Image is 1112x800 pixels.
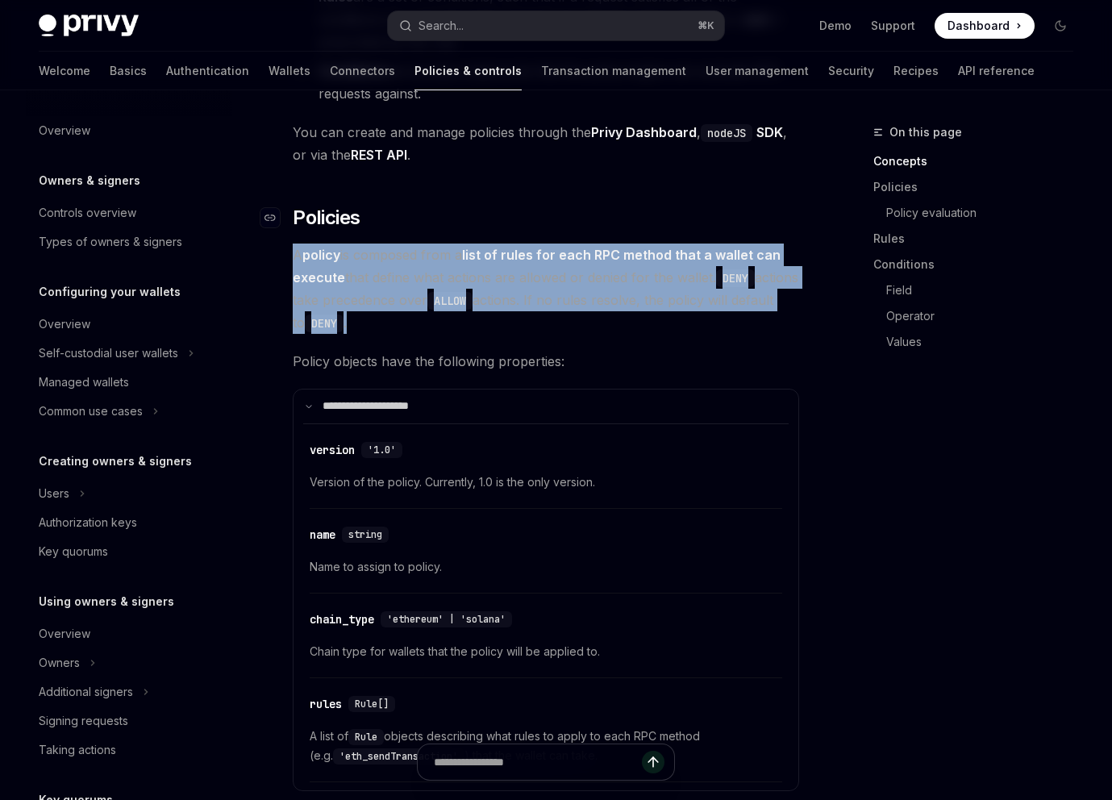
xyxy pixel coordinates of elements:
a: Field [873,277,1086,303]
button: Open search [388,11,724,40]
div: Users [39,484,69,503]
a: Concepts [873,148,1086,174]
a: Taking actions [26,735,232,765]
a: Demo [819,18,852,34]
h5: Owners & signers [39,171,140,190]
span: You can create and manage policies through the , , or via the . [293,121,799,166]
div: chain_type [310,611,374,627]
a: Policies & controls [414,52,522,90]
img: dark logo [39,15,139,37]
span: On this page [889,123,962,142]
div: Taking actions [39,740,116,760]
a: Values [873,329,1086,355]
span: 'ethereum' | 'solana' [387,613,506,626]
a: Authorization keys [26,508,232,537]
a: Wallets [269,52,310,90]
span: string [348,528,382,541]
a: SDK [756,124,783,141]
span: ⌘ K [698,19,714,32]
button: Toggle Users section [26,479,232,508]
strong: policy [302,247,340,263]
button: Send message [642,751,664,773]
a: Navigate to header [260,205,293,231]
span: Rule[] [355,698,389,710]
div: Search... [419,16,464,35]
div: name [310,527,335,543]
strong: list of rules for each RPC method that a wallet can execute [293,247,781,285]
a: Policy evaluation [873,200,1086,226]
div: Common use cases [39,402,143,421]
button: Toggle Owners section [26,648,232,677]
h5: Configuring your wallets [39,282,181,302]
a: Security [828,52,874,90]
h5: Using owners & signers [39,592,174,611]
code: DENY [716,269,755,287]
a: Dashboard [935,13,1035,39]
button: Toggle dark mode [1047,13,1073,39]
div: Overview [39,121,90,140]
a: Recipes [893,52,939,90]
div: Overview [39,624,90,644]
span: Version of the policy. Currently, 1.0 is the only version. [310,473,782,492]
div: rules [310,696,342,712]
h5: Creating owners & signers [39,452,192,471]
code: ALLOW [427,292,473,310]
div: Self-custodial user wallets [39,344,178,363]
a: Conditions [873,252,1086,277]
div: version [310,442,355,458]
button: Toggle Self-custodial user wallets section [26,339,232,368]
a: Transaction management [541,52,686,90]
a: Signing requests [26,706,232,735]
span: '1.0' [368,444,396,456]
span: A list of objects describing what rules to apply to each RPC method (e.g. ) that the wallet can t... [310,727,782,765]
a: Managed wallets [26,368,232,397]
div: Managed wallets [39,373,129,392]
a: Basics [110,52,147,90]
div: Key quorums [39,542,108,561]
button: Toggle Additional signers section [26,677,232,706]
span: Policy objects have the following properties: [293,350,799,373]
a: Policies [873,174,1086,200]
a: REST API [351,147,407,164]
div: Controls overview [39,203,136,223]
div: Types of owners & signers [39,232,182,252]
code: DENY [305,315,344,332]
input: Ask a question... [434,744,642,780]
a: Welcome [39,52,90,90]
div: Additional signers [39,682,133,702]
a: Support [871,18,915,34]
span: A is composed from a that define what actions are allowed or denied for the wallet. actions take ... [293,244,799,334]
a: Rules [873,226,1086,252]
a: Key quorums [26,537,232,566]
span: Chain type for wallets that the policy will be applied to. [310,642,782,661]
a: Authentication [166,52,249,90]
a: Connectors [330,52,395,90]
code: nodeJS [701,124,752,142]
a: User management [706,52,809,90]
button: Toggle Common use cases section [26,397,232,426]
span: Policies [293,205,360,231]
a: Controls overview [26,198,232,227]
span: Dashboard [947,18,1010,34]
div: Overview [39,315,90,334]
a: Overview [26,116,232,145]
div: Signing requests [39,711,128,731]
div: Authorization keys [39,513,137,532]
a: Privy Dashboard [591,124,697,141]
span: Name to assign to policy. [310,557,782,577]
div: Owners [39,653,80,673]
code: Rule [348,729,384,745]
a: API reference [958,52,1035,90]
a: Types of owners & signers [26,227,232,256]
a: Operator [873,303,1086,329]
a: Overview [26,619,232,648]
a: Overview [26,310,232,339]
